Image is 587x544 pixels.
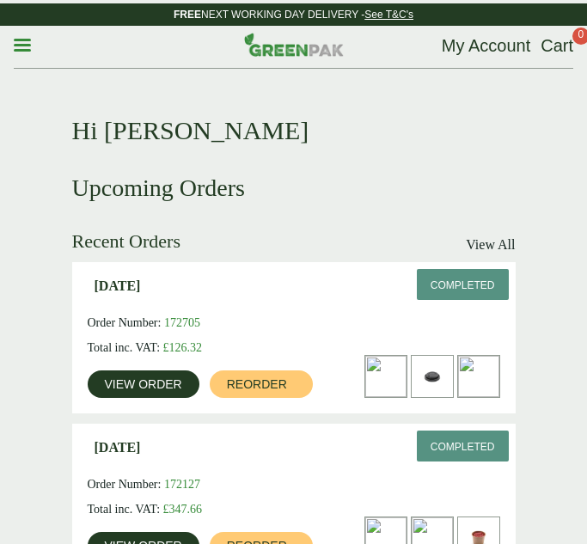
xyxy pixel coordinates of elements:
h3: Recent Orders [72,230,180,253]
h3: Upcoming Orders [72,174,516,203]
span: Total inc. VAT: [88,341,161,354]
span: 172705 [164,316,200,329]
a: View All [466,235,515,255]
span: Completed [431,441,495,453]
span: Cart [541,36,573,55]
span: Completed [431,279,495,291]
img: 8oz-Black-Sip-Lid-300x200.jpg [412,356,453,397]
a: See T&C's [364,9,413,21]
a: Cart 0 [541,33,573,58]
h1: Hi [PERSON_NAME] [72,88,516,146]
span: £ [163,341,169,354]
strong: FREE [174,9,201,21]
span: [DATE] [95,439,141,455]
bdi: 347.66 [163,503,203,516]
span: My Account [442,36,530,55]
img: 8oz_kraft_a-300x200.jpg [458,356,499,397]
span: Order Number: [88,316,162,329]
span: Reorder [227,378,287,390]
img: 7501_lid_1-300x198.jpg [365,356,407,397]
span: Total inc. VAT: [88,503,161,516]
span: 172127 [164,478,200,491]
a: View order [88,370,199,398]
bdi: 126.32 [163,341,203,354]
span: View order [105,378,182,390]
span: Order Number: [88,478,162,491]
span: £ [163,503,169,516]
img: GreenPak Supplies [244,33,344,57]
a: Reorder [210,370,313,398]
a: My Account [442,33,530,58]
span: [DATE] [95,278,141,294]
